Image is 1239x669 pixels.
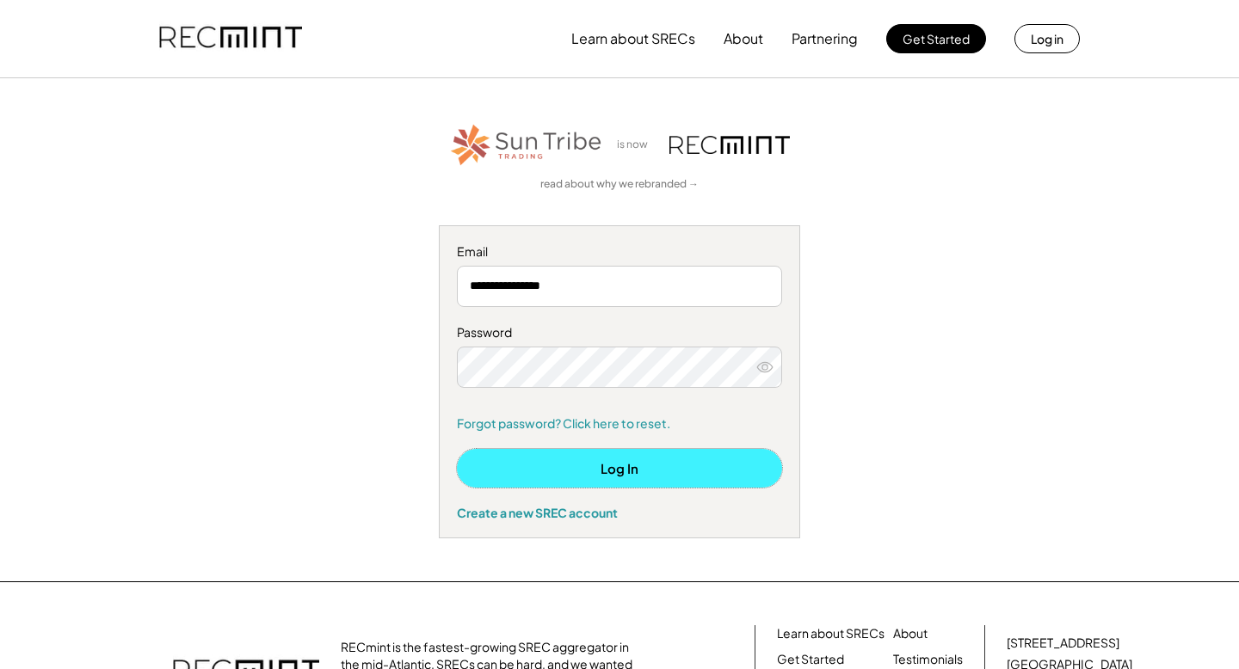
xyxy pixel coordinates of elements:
button: Partnering [792,21,858,56]
a: Testimonials [893,651,963,668]
img: recmint-logotype%403x.png [159,9,302,68]
a: Learn about SRECs [777,625,885,642]
a: About [893,625,928,642]
a: Forgot password? Click here to reset. [457,415,782,433]
div: is now [613,138,661,152]
img: recmint-logotype%403x.png [669,136,790,154]
div: Password [457,324,782,341]
button: About [724,21,763,56]
button: Get Started [886,24,986,53]
button: Log in [1014,24,1080,53]
a: Get Started [777,651,844,668]
img: STT_Horizontal_Logo%2B-%2BColor.png [449,121,604,169]
button: Learn about SRECs [571,21,695,56]
a: read about why we rebranded → [540,177,699,192]
button: Log In [457,449,782,488]
div: [STREET_ADDRESS] [1007,635,1119,652]
div: Email [457,243,782,261]
div: Create a new SREC account [457,505,782,520]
